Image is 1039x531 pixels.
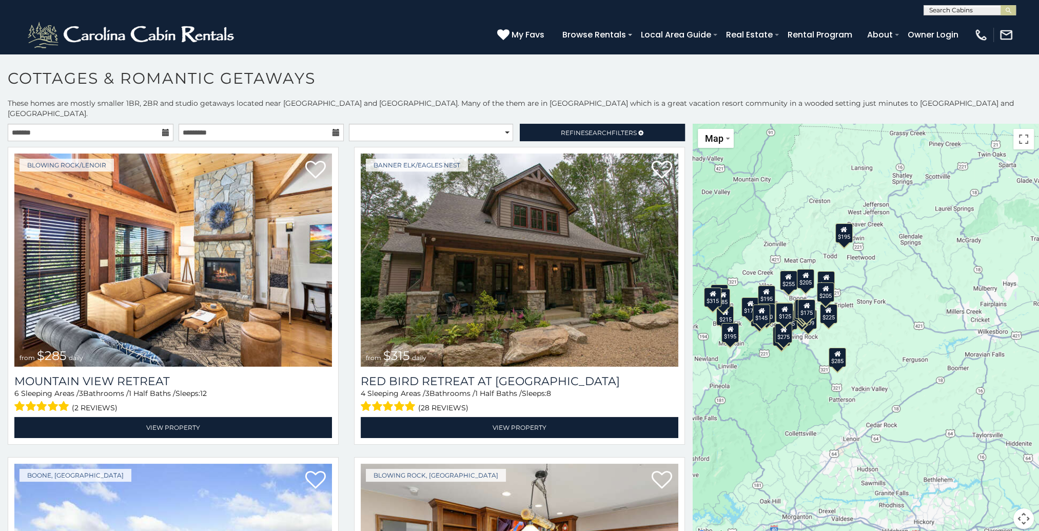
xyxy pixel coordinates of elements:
[418,401,468,414] span: (28 reviews)
[772,327,790,346] div: $175
[14,374,332,388] a: Mountain View Retreat
[361,154,678,367] img: Red Bird Retreat at Eagles Nest
[741,297,759,317] div: $170
[412,354,426,362] span: daily
[69,354,83,362] span: daily
[366,469,506,482] a: Blowing Rock, [GEOGRAPHIC_DATA]
[999,28,1013,42] img: mail-regular-white.png
[512,28,544,41] span: My Favs
[652,160,672,181] a: Add to favorites
[79,389,83,398] span: 3
[475,389,522,398] span: 1 Half Baths /
[546,389,551,398] span: 8
[757,286,775,305] div: $195
[775,323,792,343] div: $275
[557,26,631,44] a: Browse Rentals
[19,354,35,362] span: from
[14,417,332,438] a: View Property
[775,302,793,322] div: $200
[819,304,837,324] div: $225
[305,160,326,181] a: Add to favorites
[129,389,175,398] span: 1 Half Baths /
[835,223,852,242] div: $195
[561,129,637,137] span: Refine Filters
[862,26,898,44] a: About
[1013,129,1034,149] button: Toggle fullscreen view
[19,159,114,172] a: Blowing Rock/Lenoir
[37,348,67,363] span: $285
[361,388,678,414] div: Sleeping Areas / Bathrooms / Sleeps:
[711,285,728,304] div: $235
[361,374,678,388] a: Red Bird Retreat at [GEOGRAPHIC_DATA]
[797,269,814,289] div: $205
[14,389,19,398] span: 6
[903,26,964,44] a: Owner Login
[799,309,816,329] div: $199
[716,289,730,308] div: $85
[652,470,672,491] a: Add to favorites
[705,133,723,144] span: Map
[14,154,332,367] img: Mountain View Retreat
[817,271,835,291] div: $200
[721,323,738,342] div: $195
[72,401,117,414] span: (2 reviews)
[974,28,988,42] img: phone-regular-white.png
[361,154,678,367] a: Red Bird Retreat at Eagles Nest from $315 daily
[26,20,239,50] img: White-1-2.png
[721,26,778,44] a: Real Estate
[361,374,678,388] h3: Red Bird Retreat at Eagles Nest
[817,282,834,302] div: $205
[752,305,770,324] div: $145
[361,389,365,398] span: 4
[200,389,207,398] span: 12
[14,388,332,414] div: Sleeping Areas / Bathrooms / Sleeps:
[636,26,716,44] a: Local Area Guide
[794,299,812,318] div: $195
[425,389,429,398] span: 3
[19,469,131,482] a: Boone, [GEOGRAPHIC_DATA]
[1013,508,1034,529] button: Map camera controls
[797,299,815,319] div: $175
[782,26,857,44] a: Rental Program
[497,28,547,42] a: My Favs
[779,271,797,290] div: $255
[704,288,721,307] div: $315
[361,417,678,438] a: View Property
[520,124,685,141] a: RefineSearchFilters
[366,354,381,362] span: from
[776,302,793,322] div: $125
[698,129,734,148] button: Change map style
[750,307,768,327] div: $199
[14,154,332,367] a: Mountain View Retreat from $285 daily
[305,470,326,491] a: Add to favorites
[757,303,775,323] div: $190
[383,348,410,363] span: $315
[793,306,810,325] div: $290
[794,301,811,320] div: $190
[585,129,612,137] span: Search
[828,347,846,367] div: $285
[366,159,468,172] a: Banner Elk/Eagles Nest
[716,306,734,326] div: $215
